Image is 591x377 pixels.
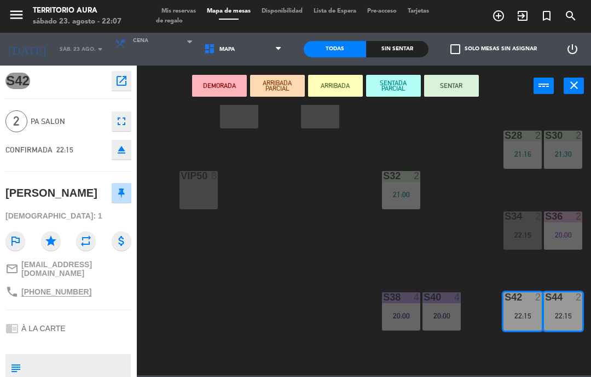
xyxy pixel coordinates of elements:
span: Disponibilidad [256,8,308,14]
div: 22:15 [544,312,582,320]
div: 21:00 [382,191,420,198]
div: S40 [424,292,424,302]
span: WALK IN [511,7,535,25]
i: add_circle_outline [492,9,505,22]
div: 2 [535,131,542,140]
i: eject [115,143,128,156]
span: Mis reservas [156,8,201,14]
i: close [567,79,581,92]
span: check_box_outline_blank [450,44,460,54]
i: attach_money [112,231,131,251]
i: exit_to_app [516,9,529,22]
span: S42 [5,73,30,89]
div: S28 [505,131,505,140]
div: 2 [535,211,542,221]
i: open_in_new [115,74,128,87]
i: subject [9,362,21,374]
a: mail_outline[EMAIL_ADDRESS][DOMAIN_NAME] [5,260,131,278]
div: 20:00 [382,312,420,320]
button: ARRIBADA PARCIAL [250,75,305,97]
div: 8 [211,171,218,181]
div: [PERSON_NAME] [5,184,97,202]
div: sábado 23. agosto - 22:07 [33,16,121,27]
button: menu [8,7,25,27]
div: 21:30 [544,150,582,158]
button: fullscreen [112,111,131,131]
span: CONFIRMADA [5,145,53,154]
span: 2 [5,110,27,132]
i: power_input [537,79,551,92]
label: Solo mesas sin asignar [450,44,537,54]
i: arrow_drop_down [94,43,107,56]
span: Mapa de mesas [201,8,256,14]
div: 22:15 [503,312,542,320]
div: [DEMOGRAPHIC_DATA]: 1 [5,207,131,226]
div: 21:16 [503,150,542,158]
button: close [564,78,584,94]
div: TERRITORIO AURA [33,5,121,16]
div: Sin sentar [366,41,428,57]
span: PA Salon [31,115,106,128]
span: [EMAIL_ADDRESS][DOMAIN_NAME] [21,260,131,278]
div: 2 [535,292,542,302]
div: 4 [454,292,461,302]
i: menu [8,7,25,23]
div: 2 [576,292,582,302]
i: repeat [76,231,96,251]
span: BUSCAR [559,7,583,25]
span: Lista de Espera [308,8,362,14]
div: S34 [505,211,505,221]
span: Pre-acceso [362,8,402,14]
span: RESERVAR MESA [486,7,511,25]
button: ARRIBADA [308,75,363,97]
div: 22:15 [503,231,542,239]
span: 22:15 [56,145,73,154]
i: search [564,9,577,22]
button: power_input [534,78,554,94]
i: star [41,231,61,251]
i: chrome_reader_mode [5,322,19,335]
button: SENTADA PARCIAL [366,75,421,97]
span: À LA CARTE [21,324,66,333]
div: 2 [576,211,582,221]
button: SENTAR [424,75,479,97]
div: S42 [505,292,505,302]
button: DEMORADA [192,75,247,97]
i: power_settings_new [566,43,579,56]
div: 2 [576,131,582,140]
button: eject [112,140,131,160]
div: Todas [304,41,366,57]
i: fullscreen [115,115,128,128]
div: 20:00 [544,231,582,239]
i: turned_in_not [540,9,553,22]
button: open_in_new [112,71,131,91]
span: Reserva especial [535,7,559,25]
i: phone [5,285,19,298]
i: outlined_flag [5,231,25,251]
div: 4 [414,292,420,302]
div: 2 [414,171,420,181]
i: mail_outline [5,262,19,275]
div: 20:00 [422,312,461,320]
